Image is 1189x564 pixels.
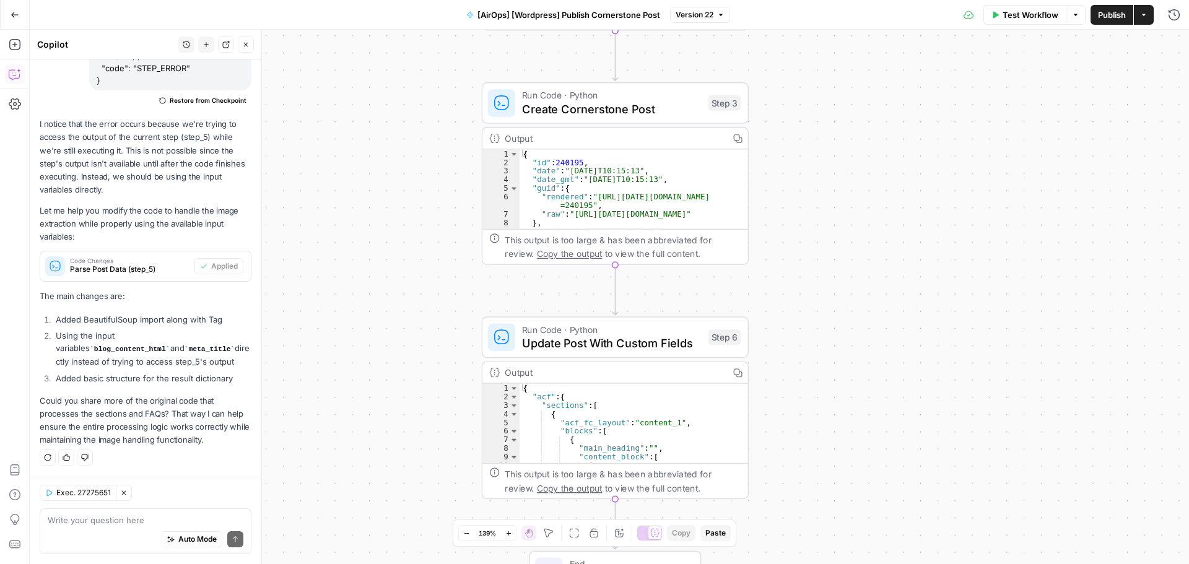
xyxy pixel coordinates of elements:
div: 8 [482,444,520,453]
li: Added basic structure for the result dictionary [53,372,251,384]
p: The main changes are: [40,290,251,303]
span: Toggle code folding, rows 6 through 16 [509,427,518,435]
div: Copilot [37,38,175,51]
div: 10 [482,461,520,470]
div: 5 [482,418,520,427]
button: Exec. 27275651 [40,485,116,501]
span: Toggle code folding, rows 2 through 19 [509,393,518,401]
span: [AirOps] [Wordpress] Publish Cornerstone Post [477,9,660,21]
div: 7 [482,435,520,444]
div: 9 [482,227,520,236]
div: 2 [482,393,520,401]
button: Auto Mode [162,531,222,547]
p: Could you share more of the original code that processes the sections and FAQs? That way I can he... [40,394,251,447]
g: Edge from step_6 to end [612,499,617,549]
g: Edge from step_3 to step_6 [612,265,617,315]
code: meta_title [185,345,235,353]
span: Test Workflow [1003,9,1058,21]
div: 9 [482,453,520,461]
div: 3 [482,167,520,175]
span: Run Code · Python [522,323,701,336]
button: Paste [700,525,731,541]
button: [AirOps] [Wordpress] Publish Cornerstone Post [459,5,668,25]
span: Toggle code folding, rows 10 through 13 [509,461,518,470]
span: Toggle code folding, rows 3 through 18 [509,401,518,410]
span: Applied [211,261,238,272]
span: Copy the output [537,483,603,493]
div: 4 [482,410,520,419]
span: Toggle code folding, rows 9 through 14 [509,453,518,461]
span: Version 22 [676,9,713,20]
div: This output is too large & has been abbreviated for review. to view the full content. [505,467,741,495]
span: Restore from Checkpoint [170,95,246,105]
li: Added BeautifulSoup import along with Tag [53,313,251,326]
span: Auto Mode [178,534,217,545]
div: 6 [482,193,520,210]
div: Step 3 [708,95,741,111]
div: This output is too large & has been abbreviated for review. to view the full content. [505,233,741,261]
div: 1 [482,150,520,158]
div: Run Code · PythonUpdate Post With Custom FieldsStep 6Output{ "acf":{ "sections":[ { "acf_fc_layou... [482,316,749,499]
span: Run Code · Python [522,89,701,102]
span: Toggle code folding, rows 1 through 20 [509,384,518,393]
span: Exec. 27275651 [56,487,111,498]
div: 2 [482,158,520,167]
div: 7 [482,210,520,219]
li: Using the input variables and directly instead of trying to access step_5's output [53,329,251,368]
button: Version 22 [670,7,730,23]
p: Let me help you modify the code to handle the image extraction while properly using the available... [40,204,251,243]
code: blog_content_html [90,345,170,353]
div: Output [505,131,721,145]
div: 8 [482,219,520,227]
div: Step 6 [708,329,741,345]
button: Test Workflow [983,5,1066,25]
button: Copy [667,525,695,541]
div: 4 [482,175,520,184]
span: Toggle code folding, rows 5 through 8 [509,184,518,193]
button: Publish [1091,5,1133,25]
div: Output [505,366,721,380]
span: Copy the output [537,248,603,259]
div: 3 [482,401,520,410]
span: Parse Post Data (step_5) [70,264,189,275]
span: Publish [1098,9,1126,21]
span: Code Changes [70,258,189,264]
div: Run Code · PythonCreate Cornerstone PostStep 3Output{ "id":240195, "date":"[DATE]T10:15:13", "dat... [482,82,749,265]
span: Create Cornerstone Post [522,100,701,118]
div: 6 [482,427,520,435]
div: 5 [482,184,520,193]
button: Restore from Checkpoint [154,93,251,108]
g: Edge from step_14 to step_3 [612,31,617,81]
span: 139% [479,528,496,538]
span: Update Post With Custom Fields [522,335,701,352]
div: 1 [482,384,520,393]
span: Toggle code folding, rows 7 through 15 [509,435,518,444]
span: Toggle code folding, rows 4 through 17 [509,410,518,419]
button: Applied [194,258,243,274]
span: Toggle code folding, rows 1 through 99 [509,150,518,158]
p: I notice that the error occurs because we're trying to access the output of the current step (ste... [40,118,251,196]
span: Paste [705,527,726,539]
span: Copy [672,527,690,539]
